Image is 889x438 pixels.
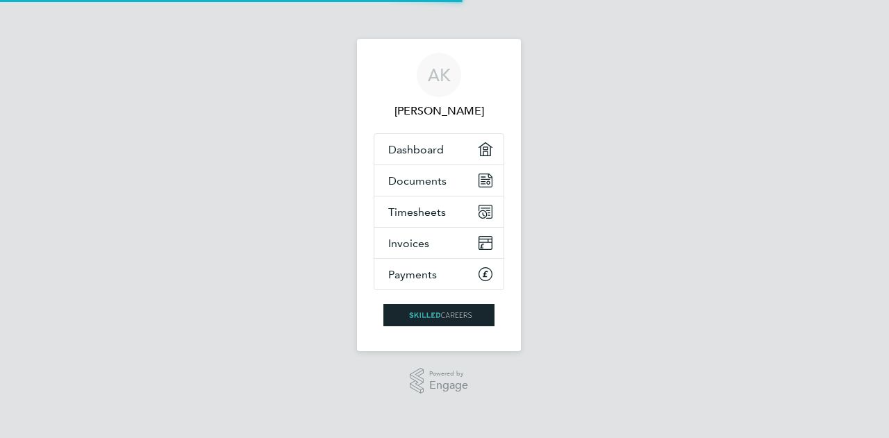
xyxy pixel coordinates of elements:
[388,143,444,156] span: Dashboard
[374,259,504,289] a: Payments
[388,174,447,187] span: Documents
[374,103,504,119] span: Ahmet Kadiu
[429,368,468,380] span: Powered by
[374,165,504,196] a: Documents
[374,228,504,258] a: Invoices
[374,196,504,227] a: Timesheets
[388,268,437,281] span: Payments
[374,53,504,119] a: AK[PERSON_NAME]
[383,304,495,326] img: skilledcareers-logo-retina.png
[428,66,451,84] span: AK
[357,39,521,351] nav: Main navigation
[374,134,504,165] a: Dashboard
[429,380,468,391] span: Engage
[388,205,446,219] span: Timesheets
[410,368,469,394] a: Powered byEngage
[388,237,429,250] span: Invoices
[374,304,504,326] a: Go to home page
